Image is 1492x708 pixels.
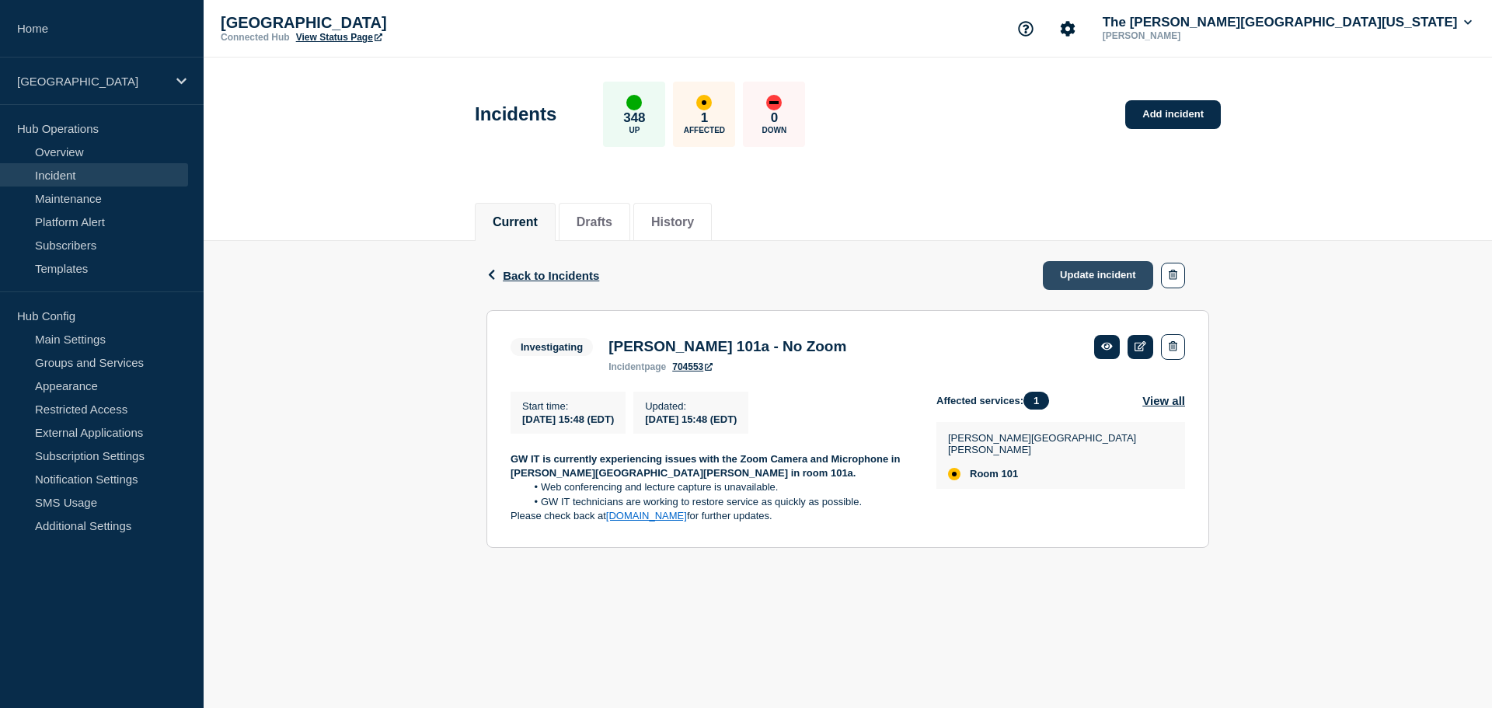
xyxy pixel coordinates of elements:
button: View all [1142,392,1185,410]
div: down [766,95,782,110]
p: [PERSON_NAME] [1100,30,1261,41]
button: Support [1009,12,1042,45]
a: 704553 [672,361,713,372]
span: 1 [1023,392,1049,410]
button: Current [493,215,538,229]
span: incident [608,361,644,372]
h3: [PERSON_NAME] 101a - No Zoom [608,338,846,355]
strong: GW IT is currently experiencing issues with the Zoom Camera and Microphone in [PERSON_NAME][GEOGR... [511,453,903,479]
button: History [651,215,694,229]
p: 348 [623,110,645,126]
button: Account settings [1051,12,1084,45]
p: 0 [771,110,778,126]
button: Back to Incidents [486,269,599,282]
div: affected [948,468,960,480]
a: Add incident [1125,100,1221,129]
div: [DATE] 15:48 (EDT) [645,412,737,425]
p: Updated : [645,400,737,412]
span: [DATE] 15:48 (EDT) [522,413,614,425]
p: Start time : [522,400,614,412]
a: Update incident [1043,261,1153,290]
span: Investigating [511,338,593,356]
p: [GEOGRAPHIC_DATA] [17,75,166,88]
p: Please check back at for further updates. [511,509,912,523]
h1: Incidents [475,103,556,125]
p: 1 [701,110,708,126]
span: Room 101 [970,468,1018,480]
li: GW IT technicians are working to restore service as quickly as possible. [526,495,912,509]
p: Down [762,126,787,134]
p: Up [629,126,640,134]
p: Connected Hub [221,32,290,43]
p: [PERSON_NAME][GEOGRAPHIC_DATA][PERSON_NAME] [948,432,1170,455]
a: [DOMAIN_NAME] [606,510,687,521]
p: page [608,361,666,372]
p: [GEOGRAPHIC_DATA] [221,14,532,32]
p: Affected [684,126,725,134]
span: Affected services: [936,392,1057,410]
div: affected [696,95,712,110]
span: Back to Incidents [503,269,599,282]
button: The [PERSON_NAME][GEOGRAPHIC_DATA][US_STATE] [1100,15,1475,30]
a: View Status Page [296,32,382,43]
button: Drafts [577,215,612,229]
li: Web conferencing and lecture capture is unavailable. [526,480,912,494]
div: up [626,95,642,110]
